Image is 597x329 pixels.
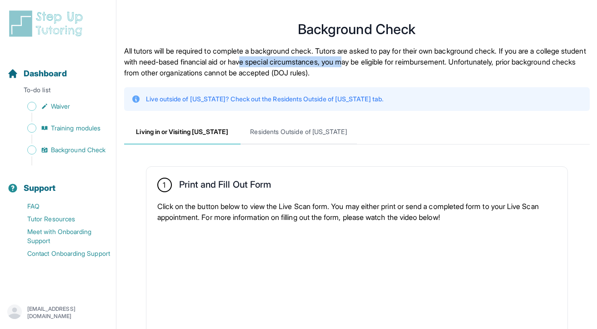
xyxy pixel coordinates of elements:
[7,200,116,213] a: FAQ
[124,24,590,35] h1: Background Check
[179,179,271,194] h2: Print and Fill Out Form
[157,201,557,223] p: Click on the button below to view the Live Scan form. You may either print or send a completed fo...
[4,85,112,98] p: To-do list
[4,167,112,198] button: Support
[7,9,88,38] img: logo
[7,225,116,247] a: Meet with Onboarding Support
[27,305,109,320] p: [EMAIL_ADDRESS][DOMAIN_NAME]
[7,213,116,225] a: Tutor Resources
[7,100,116,113] a: Waiver
[51,124,100,133] span: Training modules
[7,122,116,135] a: Training modules
[124,120,241,145] span: Living in or Visiting [US_STATE]
[7,67,67,80] a: Dashboard
[7,304,109,321] button: [EMAIL_ADDRESS][DOMAIN_NAME]
[4,53,112,84] button: Dashboard
[51,102,70,111] span: Waiver
[7,247,116,260] a: Contact Onboarding Support
[51,145,105,155] span: Background Check
[124,45,590,78] p: All tutors will be required to complete a background check. Tutors are asked to pay for their own...
[163,179,166,190] span: 1
[124,120,590,145] nav: Tabs
[241,120,357,145] span: Residents Outside of [US_STATE]
[146,95,383,104] p: Live outside of [US_STATE]? Check out the Residents Outside of [US_STATE] tab.
[24,182,56,194] span: Support
[24,67,67,80] span: Dashboard
[7,144,116,156] a: Background Check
